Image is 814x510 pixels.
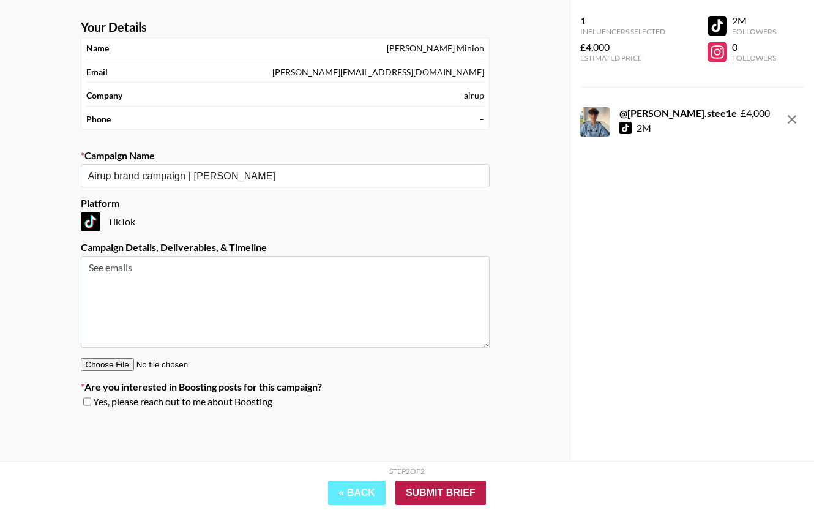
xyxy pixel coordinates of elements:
[464,90,484,101] div: airup
[580,53,665,62] div: Estimated Price
[395,481,486,505] input: Submit Brief
[732,53,776,62] div: Followers
[81,212,490,231] div: TikTok
[81,149,490,162] label: Campaign Name
[81,212,100,231] img: TikTok
[637,122,651,134] div: 2M
[732,15,776,27] div: 2M
[732,27,776,36] div: Followers
[81,381,490,393] label: Are you interested in Boosting posts for this campaign?
[81,241,490,253] label: Campaign Details, Deliverables, & Timeline
[580,27,665,36] div: Influencers Selected
[272,67,484,78] div: [PERSON_NAME][EMAIL_ADDRESS][DOMAIN_NAME]
[387,43,484,54] div: [PERSON_NAME] Minion
[81,20,147,35] strong: Your Details
[732,41,776,53] div: 0
[86,43,109,54] strong: Name
[619,107,770,119] div: - £ 4,000
[328,481,386,505] button: « Back
[580,15,665,27] div: 1
[619,107,737,119] strong: @ [PERSON_NAME].stee1e
[780,107,804,132] button: remove
[86,90,122,101] strong: Company
[389,467,425,476] div: Step 2 of 2
[86,67,108,78] strong: Email
[479,114,484,125] div: –
[81,197,490,209] label: Platform
[580,41,665,53] div: £4,000
[88,169,466,183] input: Old Town Road - Lil Nas X + Billy Ray Cyrus
[86,114,111,125] strong: Phone
[93,396,272,408] span: Yes, please reach out to me about Boosting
